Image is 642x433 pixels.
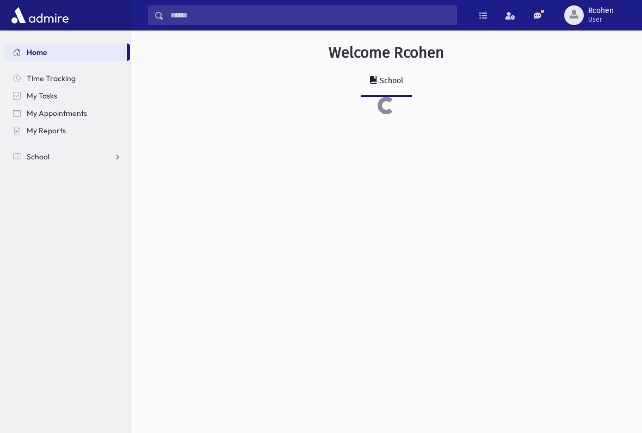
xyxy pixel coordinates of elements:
h3: Welcome Rcohen [329,44,444,62]
a: School [361,66,412,97]
span: My Tasks [27,91,57,101]
span: User [588,15,614,24]
span: Time Tracking [27,73,76,83]
a: My Tasks [4,87,130,104]
span: My Appointments [27,108,87,118]
a: My Appointments [4,104,130,122]
a: Home [4,44,127,61]
div: School [378,76,403,85]
a: My Reports [4,122,130,139]
span: Home [27,47,47,57]
input: Search [164,5,456,25]
span: School [27,152,50,162]
a: School [4,148,130,165]
span: Rcohen [588,7,614,15]
a: Time Tracking [4,70,130,87]
span: My Reports [27,126,66,135]
img: AdmirePro [9,4,71,26]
